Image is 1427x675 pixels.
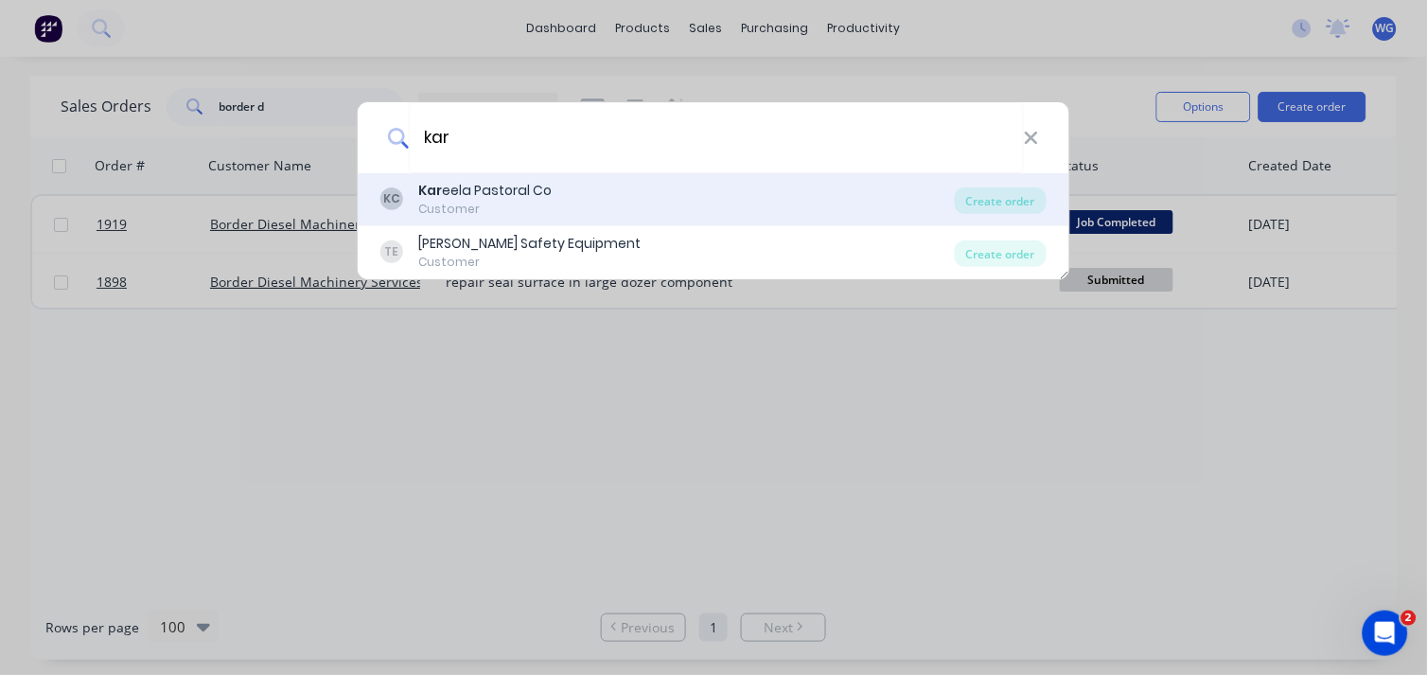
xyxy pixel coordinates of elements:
[380,240,403,263] div: TE
[955,240,1047,267] div: Create order
[418,234,641,254] div: [PERSON_NAME] Safety Equipment
[418,254,641,271] div: Customer
[1401,611,1417,626] span: 2
[418,181,442,200] b: Kar
[418,201,552,218] div: Customer
[380,187,403,210] div: KC
[1363,611,1408,656] iframe: Intercom live chat
[418,181,552,201] div: eela Pastoral Co
[409,102,1024,173] input: Enter a customer name to create a new order...
[955,187,1047,214] div: Create order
